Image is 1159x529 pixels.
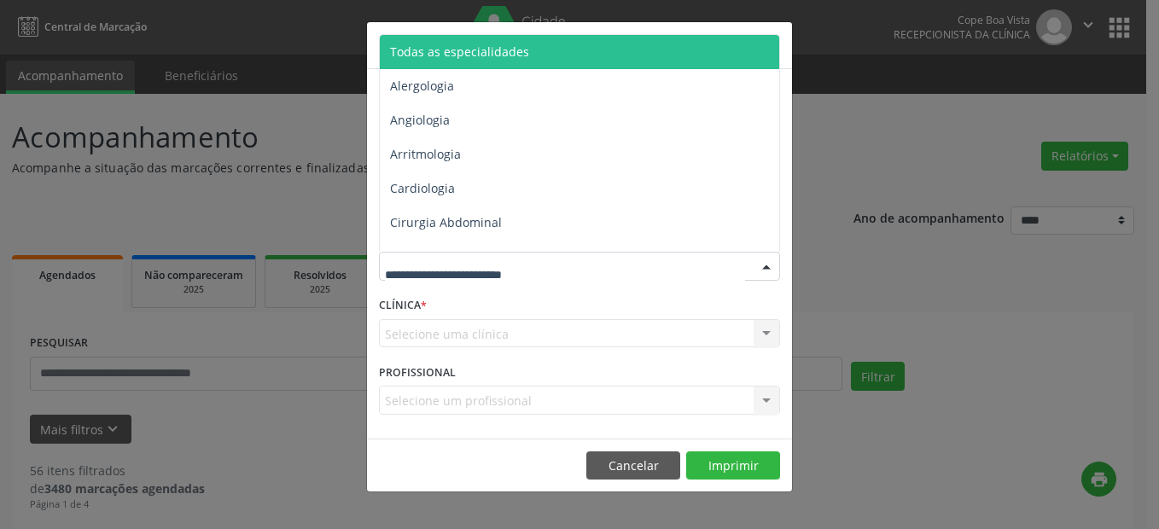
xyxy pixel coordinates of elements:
[390,180,455,196] span: Cardiologia
[686,451,780,480] button: Imprimir
[390,248,495,264] span: Cirurgia Bariatrica
[390,44,529,60] span: Todas as especialidades
[390,214,502,230] span: Cirurgia Abdominal
[758,22,792,64] button: Close
[390,146,461,162] span: Arritmologia
[586,451,680,480] button: Cancelar
[379,359,456,386] label: PROFISSIONAL
[379,34,574,56] h5: Relatório de agendamentos
[390,78,454,94] span: Alergologia
[379,293,427,319] label: CLÍNICA
[390,112,450,128] span: Angiologia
